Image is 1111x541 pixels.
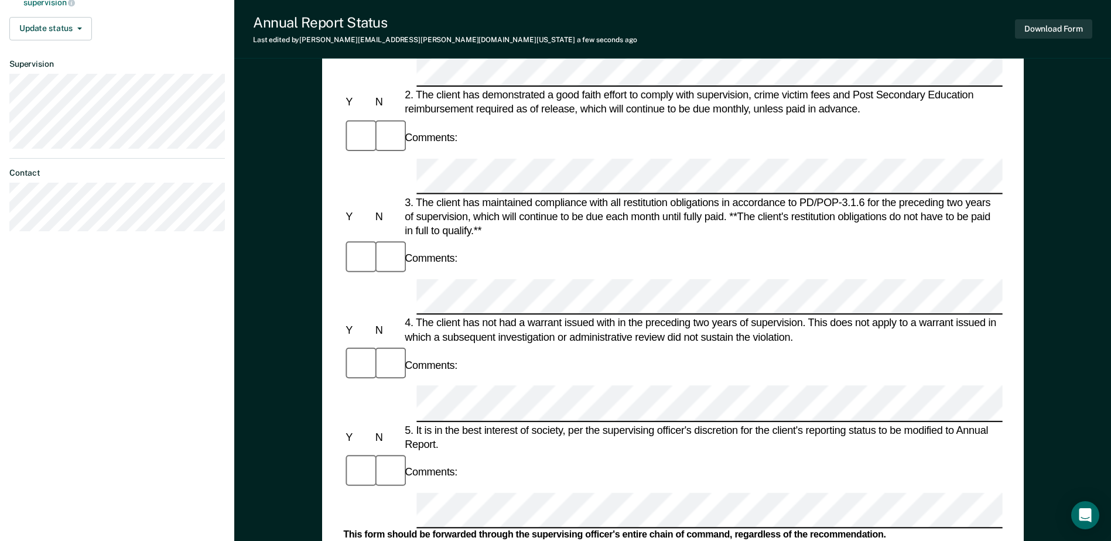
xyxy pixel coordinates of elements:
[577,36,637,44] span: a few seconds ago
[1015,19,1092,39] button: Download Form
[343,210,372,224] div: Y
[343,95,372,109] div: Y
[9,168,225,178] dt: Contact
[343,323,372,337] div: Y
[402,131,460,145] div: Comments:
[402,358,460,372] div: Comments:
[9,17,92,40] button: Update status
[402,88,1003,117] div: 2. The client has demonstrated a good faith effort to comply with supervision, crime victim fees ...
[402,195,1003,238] div: 3. The client has maintained compliance with all restitution obligations in accordance to PD/POP-...
[372,430,402,444] div: N
[253,36,637,44] div: Last edited by [PERSON_NAME][EMAIL_ADDRESS][PERSON_NAME][DOMAIN_NAME][US_STATE]
[372,210,402,224] div: N
[253,14,637,31] div: Annual Report Status
[402,465,460,479] div: Comments:
[372,323,402,337] div: N
[9,59,225,69] dt: Supervision
[402,251,460,265] div: Comments:
[343,430,372,444] div: Y
[402,316,1003,344] div: 4. The client has not had a warrant issued with in the preceding two years of supervision. This d...
[372,95,402,109] div: N
[402,423,1003,451] div: 5. It is in the best interest of society, per the supervising officer's discretion for the client...
[1071,501,1099,529] div: Open Intercom Messenger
